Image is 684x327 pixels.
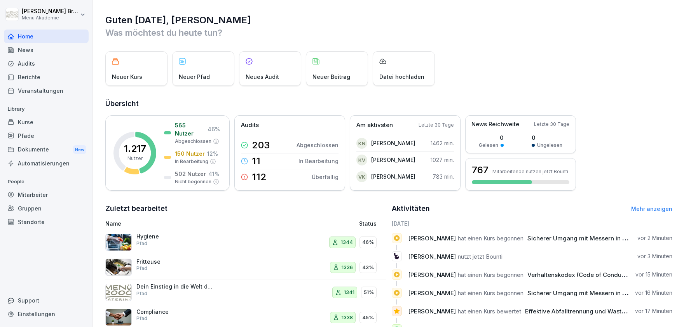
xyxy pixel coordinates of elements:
p: [PERSON_NAME] [371,156,415,164]
p: 150 Nutzer [175,150,205,158]
p: Abgeschlossen [175,138,211,145]
div: Mitarbeiter [4,188,89,202]
div: Support [4,294,89,307]
a: News [4,43,89,57]
p: 41 % [208,170,220,178]
h2: Übersicht [105,98,672,109]
img: f7m8v62ee7n5nq2sscivbeev.png [105,309,132,326]
p: Letzte 30 Tage [419,122,454,129]
p: Name [105,219,280,228]
p: 0 [479,134,504,142]
div: Veranstaltungen [4,84,89,97]
p: Status [359,219,377,228]
p: Dein Einstieg in die Welt der Menü 2000 Akademie [136,283,214,290]
p: Pfad [136,290,147,297]
p: 1341 [344,289,354,296]
p: Hygiene [136,233,214,240]
p: 46 % [208,125,220,133]
p: 203 [252,141,270,150]
p: Nutzer [127,155,143,162]
p: Pfad [136,315,147,322]
p: vor 3 Minuten [637,252,672,260]
p: Neues Audit [246,73,279,81]
p: Neuer Kurs [112,73,142,81]
a: HygienePfad134446% [105,230,386,255]
p: vor 17 Minuten [635,307,672,315]
a: Automatisierungen [4,157,89,170]
a: Kurse [4,115,89,129]
div: KN [356,138,367,149]
p: Menü Akademie [22,15,79,21]
a: Dein Einstieg in die Welt der Menü 2000 AkademiePfad134151% [105,280,386,305]
div: VK [356,171,367,182]
a: Gruppen [4,202,89,215]
h2: Zuletzt bearbeitet [105,203,386,214]
p: [PERSON_NAME] [371,172,415,181]
a: FritteusePfad133643% [105,255,386,280]
p: Letzte 30 Tage [534,121,569,128]
p: Pfad [136,240,147,247]
a: Mehr anzeigen [631,205,672,212]
span: [PERSON_NAME] [408,235,456,242]
p: 43% [362,264,374,271]
p: 1338 [342,314,353,322]
p: Fritteuse [136,258,214,265]
p: Neuer Pfad [179,73,210,81]
a: Standorte [4,215,89,229]
span: [PERSON_NAME] [408,289,456,297]
p: 11 [252,157,260,166]
p: 783 min. [433,172,454,181]
span: [PERSON_NAME] [408,308,456,315]
p: 1336 [342,264,353,271]
p: Überfällig [312,173,339,181]
p: [PERSON_NAME] Bruns [22,8,79,15]
a: Einstellungen [4,307,89,321]
span: Sicherer Umgang mit Messern in Küchen [527,235,643,242]
div: KV [356,155,367,165]
div: New [73,145,86,154]
span: hat einen Kurs bewertet [458,308,521,315]
p: Nicht begonnen [175,178,211,185]
p: 0 [532,134,562,142]
a: Audits [4,57,89,70]
p: 46% [362,238,374,246]
p: 1.217 [124,144,146,153]
p: Am aktivsten [356,121,393,130]
h3: 767 [472,163,489,177]
a: Pfade [4,129,89,143]
span: nutzt jetzt Bounti [458,253,503,260]
p: 51% [364,289,374,296]
p: vor 15 Minuten [635,271,672,278]
h2: Aktivitäten [392,203,430,214]
p: 565 Nutzer [175,121,205,137]
span: hat einen Kurs begonnen [458,289,523,297]
span: Sicherer Umgang mit Messern in Küchen [527,289,643,297]
p: 112 [252,172,267,182]
div: Home [4,30,89,43]
p: Pfad [136,265,147,272]
p: Neuer Beitrag [312,73,350,81]
a: DokumenteNew [4,143,89,157]
p: 1462 min. [431,139,454,147]
div: Dokumente [4,143,89,157]
p: People [4,176,89,188]
p: Datei hochladen [379,73,424,81]
p: vor 2 Minuten [637,234,672,242]
p: Abgeschlossen [297,141,339,149]
h6: [DATE] [392,219,673,228]
a: Berichte [4,70,89,84]
p: In Bearbeitung [175,158,208,165]
p: 1027 min. [431,156,454,164]
p: Library [4,103,89,115]
p: News Reichweite [471,120,519,129]
p: 45% [362,314,374,322]
span: hat einen Kurs begonnen [458,271,523,278]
